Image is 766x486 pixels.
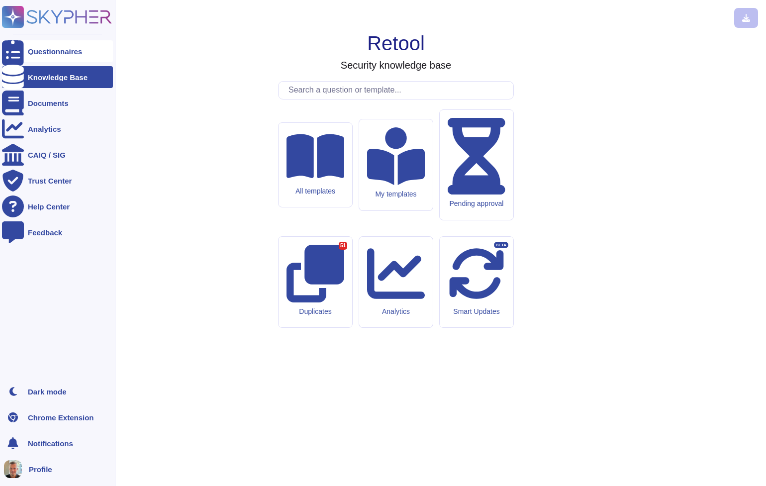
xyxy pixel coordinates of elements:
[28,177,72,185] div: Trust Center
[4,460,22,478] img: user
[2,118,113,140] a: Analytics
[2,195,113,217] a: Help Center
[2,144,113,166] a: CAIQ / SIG
[2,40,113,62] a: Questionnaires
[2,92,113,114] a: Documents
[287,187,344,195] div: All templates
[2,458,29,480] button: user
[494,242,508,249] div: BETA
[28,151,66,159] div: CAIQ / SIG
[2,221,113,243] a: Feedback
[28,203,70,210] div: Help Center
[28,48,82,55] div: Questionnaires
[448,199,505,208] div: Pending approval
[367,31,425,55] h1: Retool
[28,125,61,133] div: Analytics
[284,82,513,99] input: Search a question or template...
[367,190,425,198] div: My templates
[2,406,113,428] a: Chrome Extension
[28,229,62,236] div: Feedback
[339,242,347,250] div: 51
[287,307,344,316] div: Duplicates
[28,99,69,107] div: Documents
[28,414,94,421] div: Chrome Extension
[2,66,113,88] a: Knowledge Base
[448,307,505,316] div: Smart Updates
[28,440,73,447] span: Notifications
[29,466,52,473] span: Profile
[2,170,113,192] a: Trust Center
[341,59,451,71] h3: Security knowledge base
[367,307,425,316] div: Analytics
[28,388,67,395] div: Dark mode
[28,74,88,81] div: Knowledge Base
